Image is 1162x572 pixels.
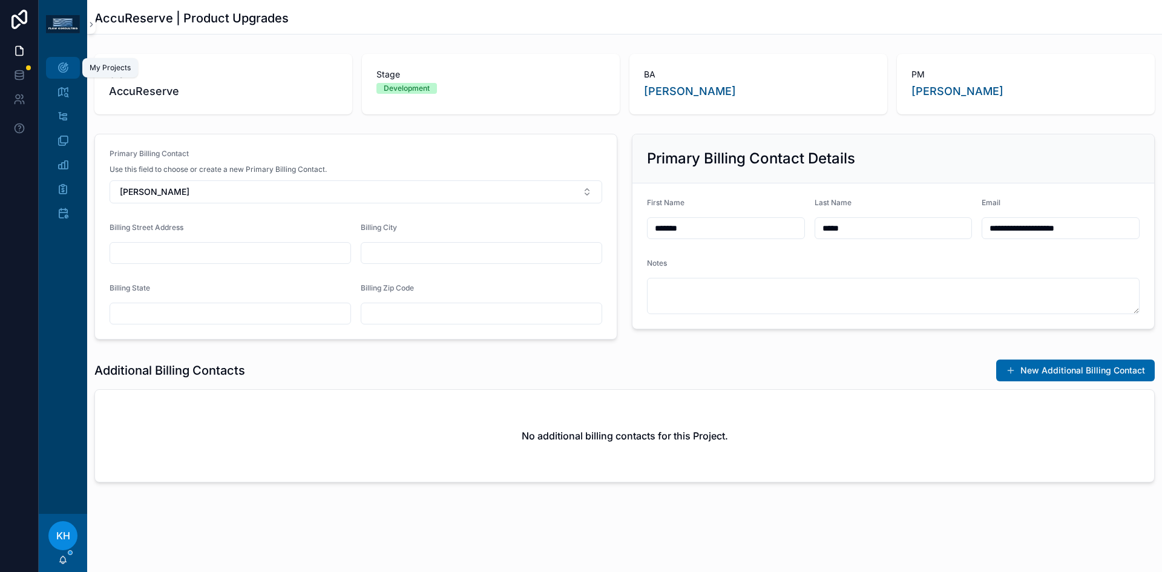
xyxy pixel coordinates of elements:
[911,68,1140,81] span: PM
[647,149,855,168] h2: Primary Billing Contact Details
[110,149,189,158] span: Primary Billing Contact
[647,258,667,268] span: Notes
[361,223,397,232] span: Billing City
[94,362,245,379] h1: Additional Billing Contacts
[94,10,289,27] h1: AccuReserve | Product Upgrades
[361,283,414,292] span: Billing Zip Code
[384,83,430,94] div: Development
[522,429,728,443] h2: No additional billing contacts for this Project.
[996,360,1155,381] button: New Additional Billing Contact
[90,63,131,73] div: My Projects
[109,83,179,100] span: AccuReserve
[109,68,338,81] span: Client
[982,198,1000,207] span: Email
[647,198,684,207] span: First Name
[46,15,80,33] img: App logo
[911,83,1003,100] a: [PERSON_NAME]
[120,186,189,198] span: [PERSON_NAME]
[110,165,327,174] span: Use this field to choose or create a new Primary Billing Contact.
[56,528,70,543] span: KH
[376,68,605,81] span: Stage
[110,283,150,292] span: Billing State
[39,48,87,240] div: scrollable content
[110,223,183,232] span: Billing Street Address
[815,198,852,207] span: Last Name
[644,83,736,100] a: [PERSON_NAME]
[110,180,602,203] button: Select Button
[644,68,873,81] span: BA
